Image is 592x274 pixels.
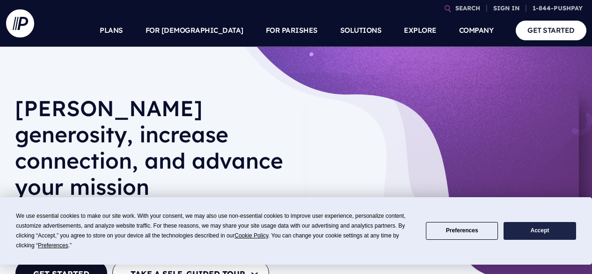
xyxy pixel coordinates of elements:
a: FOR [DEMOGRAPHIC_DATA] [146,14,243,47]
a: COMPANY [459,14,494,47]
a: PLANS [100,14,123,47]
span: Cookie Policy [234,232,268,239]
button: Accept [504,222,576,240]
a: GET STARTED [516,21,586,40]
a: EXPLORE [404,14,437,47]
h1: [PERSON_NAME] generosity, increase connection, and advance your mission [15,95,290,207]
a: SOLUTIONS [340,14,382,47]
span: Preferences [38,242,68,249]
button: Preferences [426,222,498,240]
a: FOR PARISHES [266,14,318,47]
div: We use essential cookies to make our site work. With your consent, we may also use non-essential ... [16,211,415,251]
